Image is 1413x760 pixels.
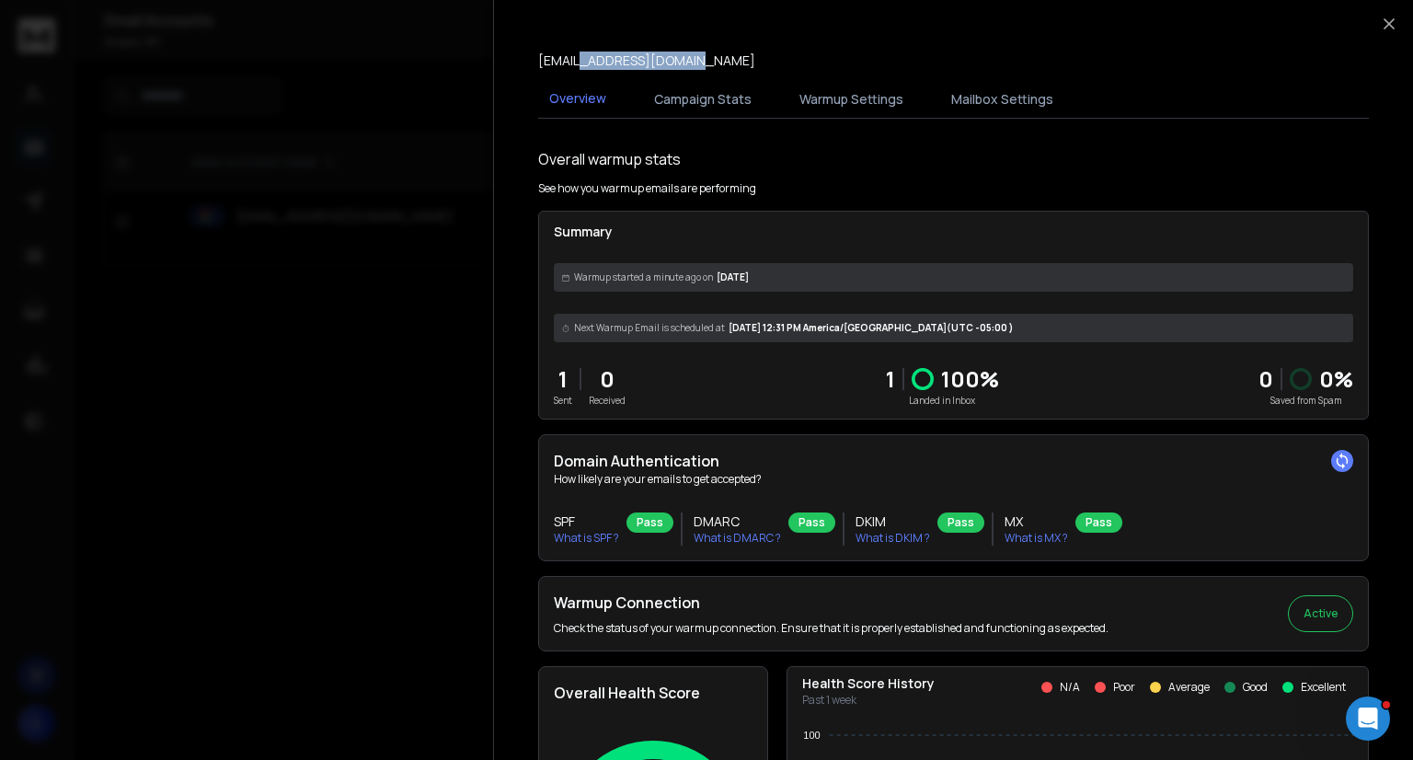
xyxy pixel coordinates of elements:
h3: DMARC [694,512,781,531]
button: Campaign Stats [643,79,763,120]
h3: SPF [554,512,619,531]
p: Health Score History [802,674,935,693]
p: Excellent [1301,680,1346,695]
img: Profile image for Lakshita [267,29,304,66]
span: Warmup started a minute ago on [574,271,713,284]
div: Optimizing Warmup Settings in ReachInbox [38,386,308,425]
img: logo [37,39,160,62]
div: Pass [788,512,835,533]
div: Seamlessly Integrate Your Campaigns with Airtable Using ReachInbox and [DOMAIN_NAME] [38,566,308,624]
img: Profile image for Rohan [197,29,234,66]
strong: 0 [1258,363,1273,394]
p: Good [1243,680,1268,695]
p: Summary [554,223,1353,241]
h3: MX [1005,512,1068,531]
h2: Domain Authentication [554,450,1353,472]
div: [DATE] 12:31 PM America/[GEOGRAPHIC_DATA] (UTC -05:00 ) [554,314,1353,342]
button: Overview [538,78,617,121]
div: Seamlessly Integrate Your Campaigns with Airtable Using ReachInbox and [DOMAIN_NAME] [27,558,341,631]
p: What is SPF ? [554,531,619,546]
div: [DATE] [554,263,1353,292]
span: Home [25,620,66,633]
p: See how you warmup emails are performing [538,181,756,196]
p: 0 % [1319,364,1353,394]
button: Mailbox Settings [940,79,1064,120]
button: Messages [92,574,184,648]
p: How can we assist you [DATE]? [37,162,331,225]
div: Optimizing Warmup Settings in ReachInbox [27,379,341,432]
p: 1 [886,364,895,394]
span: Messages [107,620,170,633]
h3: DKIM [856,512,930,531]
div: Close [316,29,350,63]
button: Warmup Settings [788,79,914,120]
span: Next Warmup Email is scheduled at [574,321,725,335]
p: What is DMARC ? [694,531,781,546]
div: Send us a message [38,263,307,282]
div: Pass [1075,512,1122,533]
div: Pass [937,512,984,533]
p: [EMAIL_ADDRESS][DOMAIN_NAME] [538,52,755,70]
p: 1 [554,364,572,394]
img: Profile image for Raj [232,29,269,66]
div: We typically reply in under 10 minutes [38,282,307,302]
h2: Overall Health Score [554,682,752,704]
div: Navigating Advanced Campaign Options in ReachInbox [27,432,341,486]
p: Average [1168,680,1210,695]
p: What is DKIM ? [856,531,930,546]
button: Help [276,574,368,648]
button: Search for help [27,335,341,372]
p: 0 [589,364,626,394]
div: Pass [626,512,673,533]
tspan: 100 [803,730,820,741]
p: Landed in Inbox [886,394,999,408]
div: Navigating Advanced Campaign Options in ReachInbox [38,440,308,478]
p: What is MX ? [1005,531,1068,546]
p: Hi Ghazi 👋 [37,131,331,162]
p: How likely are your emails to get accepted? [554,472,1353,487]
div: Configuring SMTP Settings for Microsoft Account Purchased Directly from Microsoft [27,486,341,558]
span: Search for help [38,344,149,363]
iframe: Intercom live chat [1346,697,1390,741]
h1: Overall warmup stats [538,148,681,170]
button: Active [1288,595,1353,632]
button: Tickets [184,574,276,648]
p: Saved from Spam [1258,394,1353,408]
div: Configuring SMTP Settings for Microsoft Account Purchased Directly from Microsoft [38,493,308,551]
p: Received [589,394,626,408]
p: Past 1 week [802,693,935,708]
div: Send us a messageWe typically reply in under 10 minutes [18,248,350,317]
p: Sent [554,394,572,408]
span: Tickets [208,620,253,633]
p: Check the status of your warmup connection. Ensure that it is properly established and functionin... [554,621,1109,636]
p: N/A [1060,680,1080,695]
p: Poor [1113,680,1135,695]
p: 100 % [941,364,999,394]
h2: Warmup Connection [554,592,1109,614]
span: Help [307,620,337,633]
